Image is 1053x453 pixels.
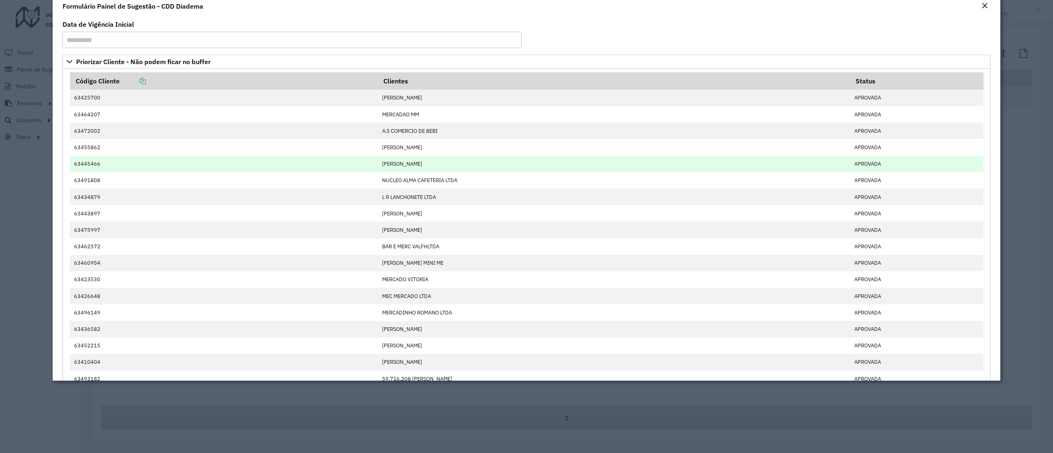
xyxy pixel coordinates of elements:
td: [PERSON_NAME] [378,139,850,155]
td: 63455862 [70,139,378,155]
td: MERCADO VITORIA [378,271,850,288]
td: APROVADA [850,106,983,122]
td: APROVADA [850,90,983,106]
td: 63472002 [70,122,378,139]
button: Close [979,1,990,12]
td: 63436582 [70,321,378,337]
td: 63460954 [70,255,378,271]
td: 63452215 [70,337,378,354]
td: 59.716.208 [PERSON_NAME] [378,370,850,387]
em: Fechar [981,2,988,9]
td: [PERSON_NAME] [378,354,850,370]
td: [PERSON_NAME] [378,337,850,354]
a: Copiar [120,77,146,85]
td: A.S COMERCIO DE BEBI [378,122,850,139]
td: APROVADA [850,370,983,387]
td: [PERSON_NAME] [378,156,850,172]
td: APROVADA [850,255,983,271]
td: [PERSON_NAME] MINI ME [378,255,850,271]
td: APROVADA [850,288,983,304]
td: NUCLEO ALMA CAFETERIA LTDA [378,172,850,189]
th: Status [850,72,983,90]
td: [PERSON_NAME] [378,205,850,222]
td: 63462572 [70,238,378,255]
td: [PERSON_NAME] [378,222,850,238]
td: APROVADA [850,337,983,354]
td: APROVADA [850,304,983,321]
td: 63493182 [70,370,378,387]
td: 63410404 [70,354,378,370]
td: APROVADA [850,156,983,172]
td: APROVADA [850,189,983,205]
td: 63491808 [70,172,378,189]
td: 63496149 [70,304,378,321]
td: 63475997 [70,222,378,238]
span: Priorizar Cliente - Não podem ficar no buffer [76,58,211,65]
td: APROVADA [850,321,983,337]
td: APROVADA [850,139,983,155]
td: MERCADINHO ROMANO LTDA [378,304,850,321]
td: APROVADA [850,122,983,139]
td: 63426648 [70,288,378,304]
td: APROVADA [850,222,983,238]
td: MERCADAO MM [378,106,850,122]
td: [PERSON_NAME] [378,321,850,337]
h4: Formulário Painel de Sugestão - CDD Diadema [63,1,203,11]
td: APROVADA [850,238,983,255]
td: L R LANCHONETE LTDA [378,189,850,205]
td: 63434879 [70,189,378,205]
td: APROVADA [850,205,983,222]
td: MEC MERCADO LTDA [378,288,850,304]
td: [PERSON_NAME] [378,90,850,106]
a: Priorizar Cliente - Não podem ficar no buffer [63,55,990,69]
td: BAR E MERC VALFHLTDA [378,238,850,255]
th: Código Cliente [70,72,378,90]
td: 63425700 [70,90,378,106]
td: 63445466 [70,156,378,172]
th: Clientes [378,72,850,90]
td: APROVADA [850,354,983,370]
td: 63443897 [70,205,378,222]
td: 63464207 [70,106,378,122]
label: Data de Vigência Inicial [63,19,134,29]
td: APROVADA [850,172,983,189]
td: APROVADA [850,271,983,288]
td: 63423530 [70,271,378,288]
